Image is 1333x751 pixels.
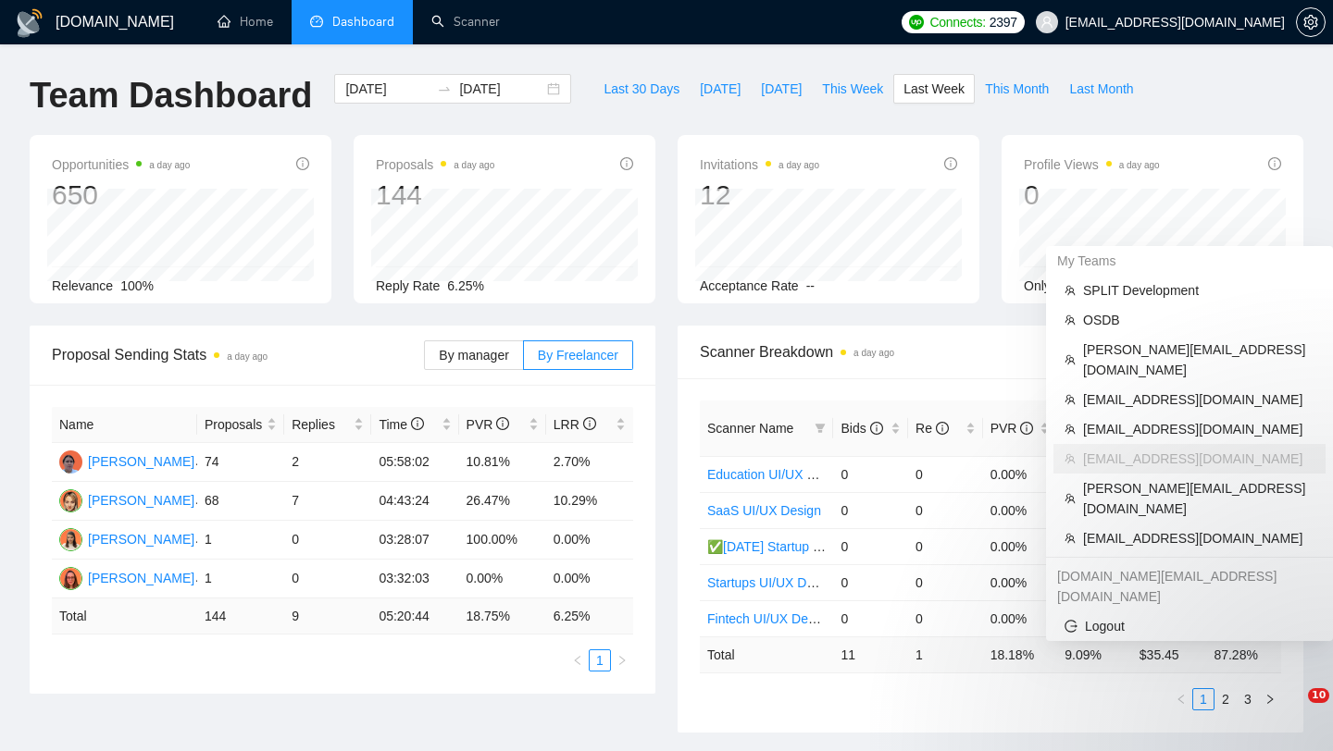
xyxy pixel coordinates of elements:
div: My Teams [1046,246,1333,276]
button: left [1170,688,1192,710]
img: upwork-logo.png [909,15,924,30]
span: info-circle [583,417,596,430]
td: 74 [197,443,284,482]
h1: Team Dashboard [30,74,312,117]
time: a day ago [1119,160,1160,170]
td: 04:43:24 [371,482,458,521]
td: 0 [833,492,908,528]
span: [DATE] [761,79,802,99]
a: Fintech UI/UX Design [707,611,832,626]
span: info-circle [944,157,957,170]
div: [PERSON_NAME] [88,529,194,549]
td: 0.00% [546,521,633,560]
span: Profile Views [1024,154,1160,176]
div: [PERSON_NAME] [88,490,194,511]
button: [DATE] [690,74,751,104]
time: a day ago [227,351,268,362]
span: Bids [841,421,882,436]
span: -- [806,278,815,293]
img: MM [59,489,82,512]
a: SaaS UI/UX Design [707,503,821,518]
td: 26.47% [459,482,546,521]
span: 100% [120,278,154,293]
span: right [617,655,628,666]
span: info-circle [296,157,309,170]
li: Next Page [611,649,633,671]
span: Scanner Breakdown [700,340,1281,363]
td: 0 [833,456,908,492]
td: 0.00% [546,560,633,598]
td: Total [52,598,197,634]
a: Education UI/UX Design [707,467,847,482]
td: 03:32:03 [371,560,458,598]
td: 11 [833,636,908,672]
button: left [567,649,589,671]
td: 7 [284,482,371,521]
a: N[PERSON_NAME] [59,453,194,468]
div: sharahov.consulting@gmail.com [1046,561,1333,611]
span: Proposal Sending Stats [52,343,424,366]
td: 05:58:02 [371,443,458,482]
span: Only exclusive agency members [1024,278,1211,293]
td: 05:20:44 [371,598,458,634]
td: 9 [284,598,371,634]
span: team [1065,285,1076,296]
span: team [1065,394,1076,405]
img: logo [15,8,44,38]
td: 0 [908,528,983,564]
td: 2 [284,443,371,482]
span: This Month [985,79,1049,99]
td: 1 [908,636,983,672]
td: 0.00% [983,456,1058,492]
div: [PERSON_NAME] [88,451,194,472]
button: right [611,649,633,671]
td: 6.25 % [546,598,633,634]
td: 0 [833,564,908,600]
button: Last Week [893,74,975,104]
span: team [1065,493,1076,504]
span: Last 30 Days [604,79,679,99]
span: Replies [292,414,350,435]
time: a day ago [853,348,894,358]
span: team [1065,354,1076,365]
button: [DATE] [751,74,812,104]
th: Replies [284,407,371,443]
a: searchScanner [431,14,500,30]
span: PVR [467,417,510,432]
span: info-circle [620,157,633,170]
span: This Week [822,79,883,99]
span: By manager [439,348,508,363]
button: This Week [812,74,893,104]
td: 10.29% [546,482,633,521]
li: Previous Page [567,649,589,671]
span: LRR [554,417,596,432]
div: 12 [700,178,819,213]
time: a day ago [454,160,494,170]
a: Startups UI/UX Design [707,575,838,590]
td: 0.00% [983,564,1058,600]
span: team [1065,453,1076,464]
span: info-circle [1268,157,1281,170]
td: 0 [284,560,371,598]
span: info-circle [870,422,883,435]
span: info-circle [1020,422,1033,435]
td: 0 [908,564,983,600]
span: 2397 [990,12,1017,32]
td: 18.75 % [459,598,546,634]
a: MM[PERSON_NAME] [59,492,194,507]
span: user [1040,16,1053,29]
span: Opportunities [52,154,190,176]
span: [EMAIL_ADDRESS][DOMAIN_NAME] [1083,449,1314,469]
td: 0 [833,600,908,636]
td: 0 [908,492,983,528]
td: 0 [284,521,371,560]
span: Scanner Name [707,421,793,436]
th: Name [52,407,197,443]
td: 0 [833,528,908,564]
td: 100.00% [459,521,546,560]
div: 650 [52,178,190,213]
td: 0 [908,456,983,492]
span: [DATE] [700,79,741,99]
span: PVR [990,421,1034,436]
a: setting [1296,15,1326,30]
